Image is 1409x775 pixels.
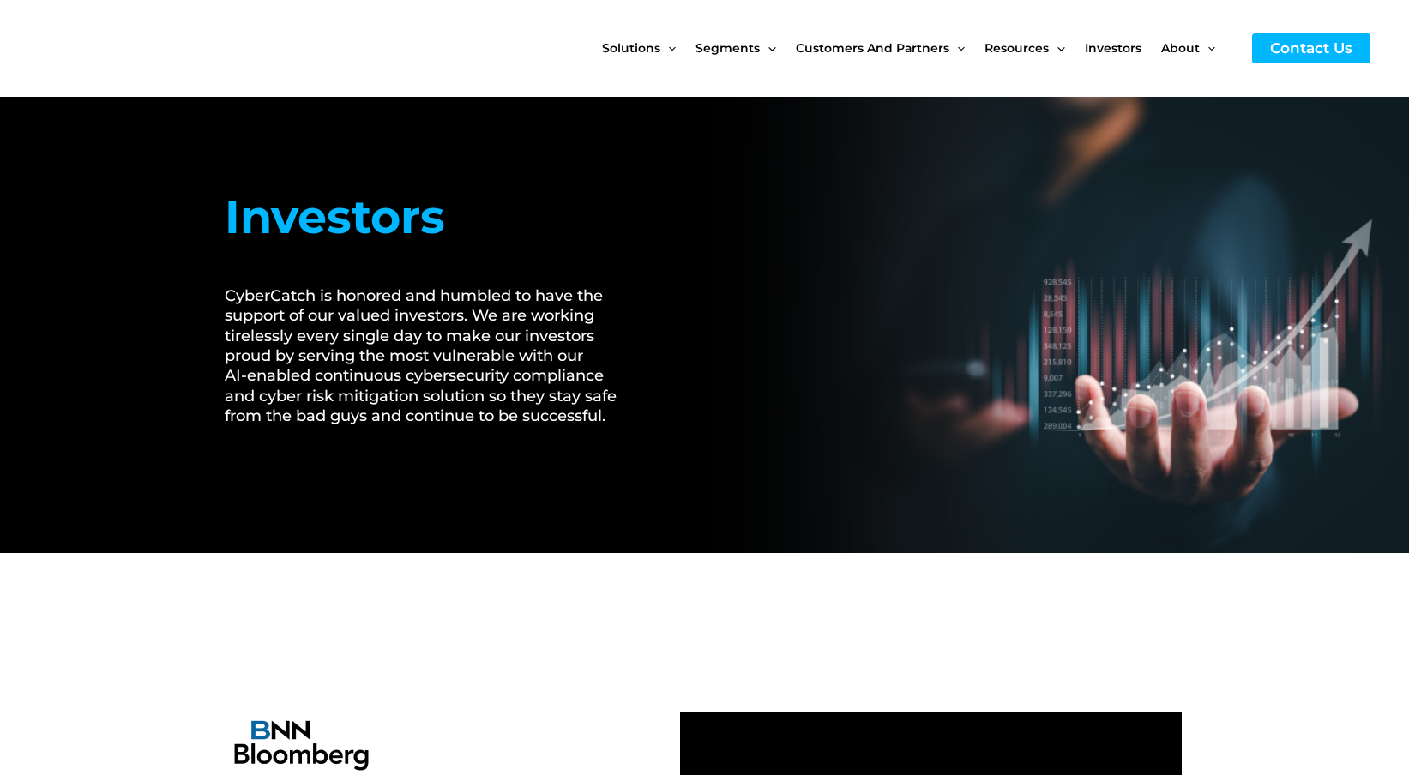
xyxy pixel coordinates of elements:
[1161,12,1200,84] span: About
[1085,12,1141,84] span: Investors
[30,13,236,84] img: CyberCatch
[1200,12,1215,84] span: Menu Toggle
[1049,12,1064,84] span: Menu Toggle
[602,12,660,84] span: Solutions
[949,12,965,84] span: Menu Toggle
[225,183,637,252] h1: Investors
[1252,33,1370,63] a: Contact Us
[225,286,637,427] h2: CyberCatch is honored and humbled to have the support of our valued investors. We are working tir...
[1085,12,1161,84] a: Investors
[602,12,1235,84] nav: Site Navigation: New Main Menu
[984,12,1049,84] span: Resources
[660,12,676,84] span: Menu Toggle
[760,12,775,84] span: Menu Toggle
[796,12,949,84] span: Customers and Partners
[695,12,760,84] span: Segments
